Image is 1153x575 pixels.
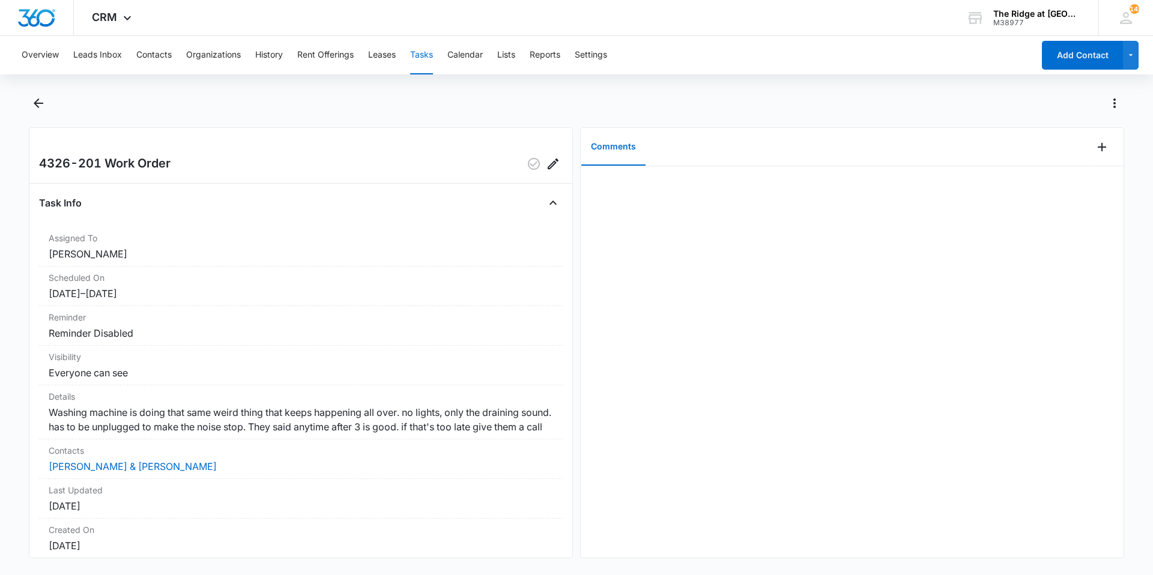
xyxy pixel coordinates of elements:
a: [PERSON_NAME] & [PERSON_NAME] [49,460,217,472]
dd: [PERSON_NAME] [49,247,553,261]
button: Organizations [186,36,241,74]
dt: Visibility [49,351,553,363]
div: account name [993,9,1081,19]
dt: Reminder [49,311,553,324]
dd: [DATE] [49,538,553,553]
div: Created On[DATE] [39,519,563,558]
button: Close [543,193,563,212]
div: DetailsWashing machine is doing that same weird thing that keeps happening all over. no lights, o... [39,385,563,439]
button: Overview [22,36,59,74]
button: History [255,36,283,74]
dt: Last Updated [49,484,553,496]
dd: Everyone can see [49,366,553,380]
div: Contacts[PERSON_NAME] & [PERSON_NAME] [39,439,563,479]
dt: Created On [49,523,553,536]
h4: Task Info [39,196,82,210]
button: Actions [1105,94,1124,113]
button: Add Comment [1092,137,1112,157]
dd: Reminder Disabled [49,326,553,340]
dd: [DATE] [49,499,553,513]
div: Scheduled On[DATE]–[DATE] [39,266,563,306]
button: Calendar [447,36,483,74]
dt: Contacts [49,444,553,457]
div: VisibilityEveryone can see [39,346,563,385]
button: Settings [575,36,607,74]
dt: Scheduled On [49,271,553,284]
dt: Assigned To [49,232,553,244]
div: Assigned To[PERSON_NAME] [39,227,563,266]
span: 145 [1130,4,1139,14]
button: Leads Inbox [73,36,122,74]
dt: Details [49,390,553,403]
span: CRM [92,11,117,23]
div: notifications count [1130,4,1139,14]
div: account id [993,19,1081,27]
button: Tasks [410,36,433,74]
button: Contacts [136,36,172,74]
button: Lists [497,36,515,74]
button: Edit [543,154,563,173]
button: Add Contact [1042,41,1123,70]
button: Comments [581,128,646,166]
button: Back [29,94,47,113]
h2: 4326-201 Work Order [39,154,171,173]
dd: [DATE] – [DATE] [49,286,553,301]
div: ReminderReminder Disabled [39,306,563,346]
button: Rent Offerings [297,36,354,74]
div: Last Updated[DATE] [39,479,563,519]
dd: Washing machine is doing that same weird thing that keeps happening all over. no lights, only the... [49,405,553,434]
button: Leases [368,36,396,74]
button: Reports [530,36,560,74]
